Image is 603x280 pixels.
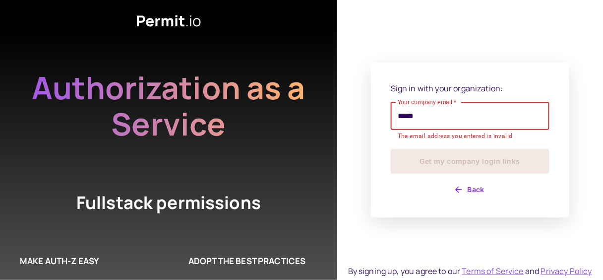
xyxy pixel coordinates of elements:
button: Back [391,182,549,198]
div: By signing up, you agree to our and [348,265,592,277]
a: Terms of Service [462,266,524,277]
button: Get my company login links [391,149,549,174]
p: The email address you entered is invalid [398,132,543,141]
label: Your company email [398,98,457,106]
h4: Fullstack permissions [40,191,298,215]
h6: MAKE AUTH-Z EASY [20,255,139,268]
a: Privacy Policy [541,266,592,277]
p: Sign in with your organization: [391,82,549,94]
h6: ADOPT THE BEST PRACTICES [188,255,307,268]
